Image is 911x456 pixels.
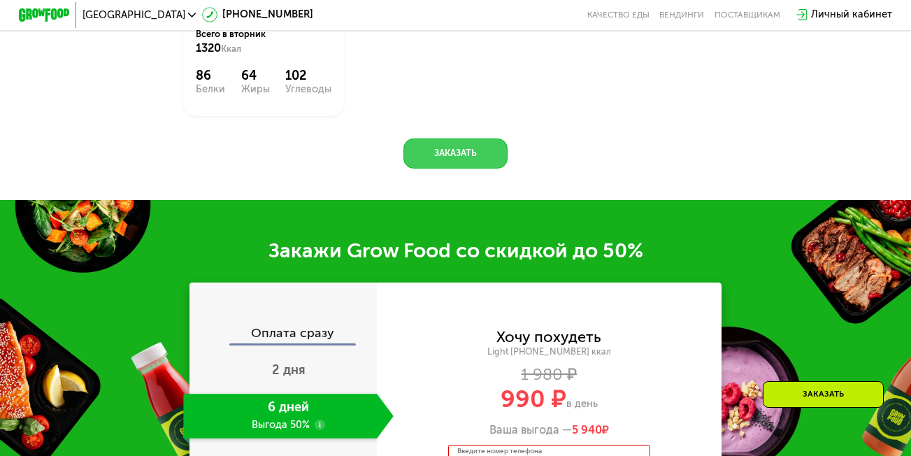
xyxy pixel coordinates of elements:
[403,138,508,169] button: Заказать
[196,41,221,55] span: 1320
[377,367,721,381] div: 1 980 ₽
[196,28,331,56] div: Всего в вторник
[457,448,542,455] label: Введите номер телефона
[501,385,566,413] span: 990 ₽
[196,69,225,84] div: 86
[377,423,721,437] div: Ваша выгода —
[377,346,721,357] div: Light [PHONE_NUMBER] ккал
[587,10,650,20] a: Качество еды
[285,84,331,94] div: Углеводы
[241,69,270,84] div: 64
[221,43,241,54] span: Ккал
[272,362,306,378] span: 2 дня
[202,7,313,22] a: [PHONE_NUMBER]
[572,423,609,437] span: ₽
[566,397,598,410] span: в день
[285,69,331,84] div: 102
[191,327,377,343] div: Оплата сразу
[241,84,270,94] div: Жиры
[659,10,704,20] a: Вендинги
[715,10,780,20] div: поставщикам
[83,10,185,20] span: [GEOGRAPHIC_DATA]
[196,84,225,94] div: Белки
[496,331,601,345] div: Хочу похудеть
[811,7,892,22] div: Личный кабинет
[763,381,884,408] div: Заказать
[572,423,602,436] span: 5 940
